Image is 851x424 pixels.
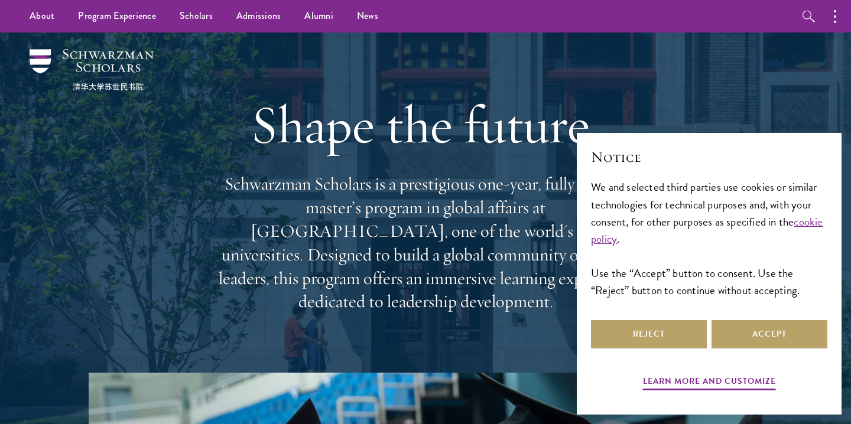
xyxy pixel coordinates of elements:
[591,213,823,247] a: cookie policy
[643,374,776,392] button: Learn more and customize
[591,178,827,298] div: We and selected third parties use cookies or similar technologies for technical purposes and, wit...
[712,320,827,348] button: Accept
[213,172,638,314] p: Schwarzman Scholars is a prestigious one-year, fully funded master’s program in global affairs at...
[213,92,638,158] h1: Shape the future.
[30,49,154,90] img: Schwarzman Scholars
[591,320,707,348] button: Reject
[591,147,827,167] h2: Notice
